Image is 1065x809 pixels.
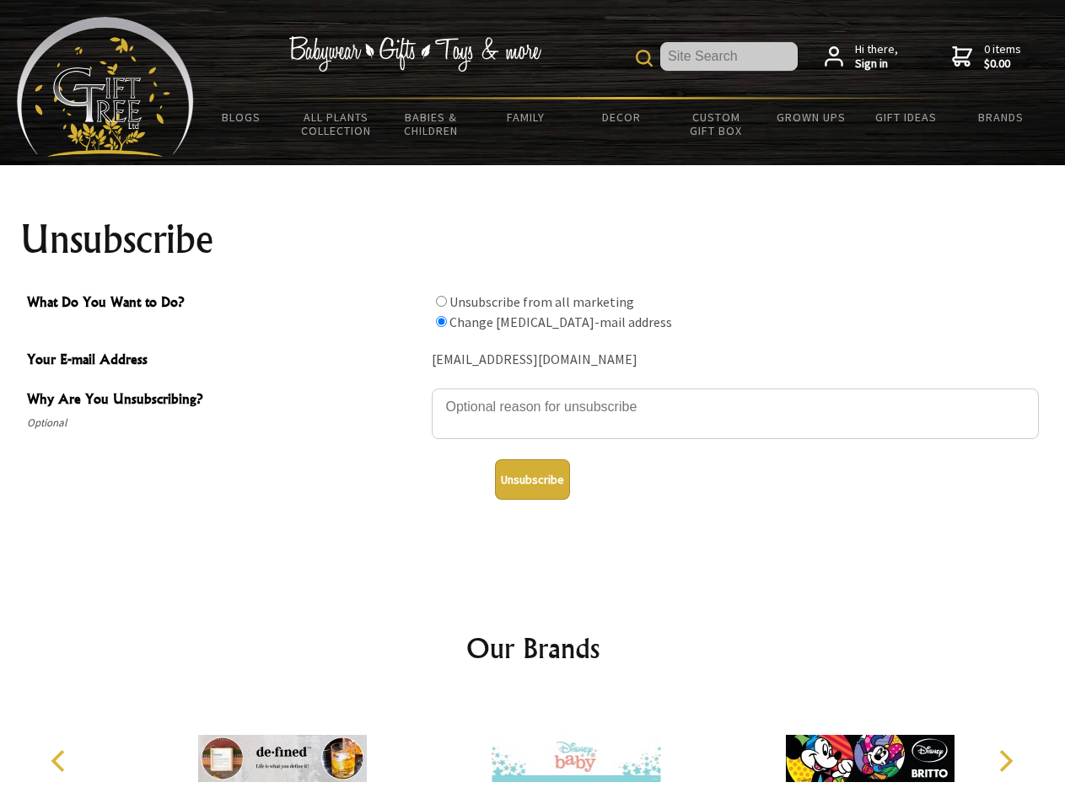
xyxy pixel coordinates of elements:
[194,99,289,135] a: BLOGS
[27,349,423,373] span: Your E-mail Address
[984,56,1021,72] strong: $0.00
[432,347,1039,373] div: [EMAIL_ADDRESS][DOMAIN_NAME]
[954,99,1049,135] a: Brands
[27,413,423,433] span: Optional
[449,293,634,310] label: Unsubscribe from all marketing
[449,313,672,330] label: Change [MEDICAL_DATA]-mail address
[825,42,898,72] a: Hi there,Sign in
[288,36,541,72] img: Babywear - Gifts - Toys & more
[27,292,423,316] span: What Do You Want to Do?
[573,99,669,135] a: Decor
[495,459,570,500] button: Unsubscribe
[17,17,194,157] img: Babyware - Gifts - Toys and more...
[855,42,898,72] span: Hi there,
[384,99,479,148] a: Babies & Children
[987,742,1024,780] button: Next
[436,296,447,307] input: What Do You Want to Do?
[858,99,954,135] a: Gift Ideas
[34,628,1032,668] h2: Our Brands
[27,388,423,413] span: Why Are You Unsubscribing?
[952,42,1021,72] a: 0 items$0.00
[432,388,1039,439] textarea: Why Are You Unsubscribing?
[636,50,653,67] img: product search
[984,41,1021,72] span: 0 items
[479,99,574,135] a: Family
[669,99,764,148] a: Custom Gift Box
[763,99,858,135] a: Grown Ups
[289,99,385,148] a: All Plants Collection
[660,42,798,71] input: Site Search
[20,219,1046,260] h1: Unsubscribe
[42,742,79,780] button: Previous
[436,316,447,327] input: What Do You Want to Do?
[855,56,898,72] strong: Sign in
